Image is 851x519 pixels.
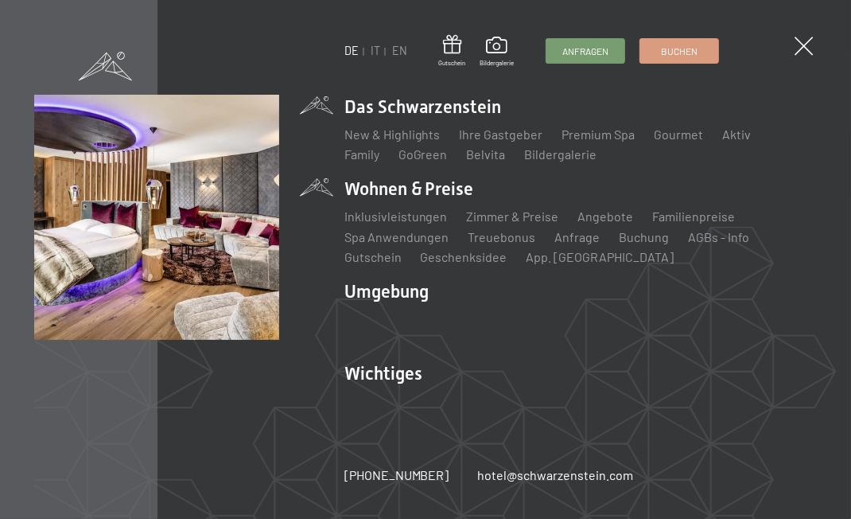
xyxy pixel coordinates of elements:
span: Buchen [661,45,698,58]
a: Bildergalerie [480,37,514,67]
a: Treuebonus [468,229,536,244]
a: Geschenksidee [421,249,507,264]
a: Gutschein [439,35,466,68]
a: Bildergalerie [525,146,597,162]
a: App. [GEOGRAPHIC_DATA] [527,249,674,264]
a: Buchung [620,229,670,244]
a: Premium Spa [562,127,635,142]
a: Angebote [578,209,634,224]
a: Buchen [640,39,718,63]
a: Spa Anwendungen [344,229,449,244]
a: IT [371,44,380,57]
a: Aktiv [723,127,752,142]
a: GoGreen [398,146,448,162]
a: DE [344,44,359,57]
span: Anfragen [562,45,608,58]
span: Gutschein [439,59,466,68]
a: Anfrage [555,229,600,244]
a: Anfragen [546,39,624,63]
a: Gourmet [655,127,704,142]
a: Belvita [467,146,506,162]
a: New & Highlights [344,127,441,142]
a: Inklusivleistungen [344,209,448,224]
a: Gutschein [344,249,402,264]
span: [PHONE_NUMBER] [344,467,449,482]
a: hotel@schwarzenstein.com [477,466,633,484]
a: Family [344,146,379,162]
a: [PHONE_NUMBER] [344,466,449,484]
a: Ihre Gastgeber [460,127,543,142]
a: EN [392,44,407,57]
a: Zimmer & Preise [467,209,559,224]
span: Bildergalerie [480,59,514,68]
a: Familienpreise [653,209,736,224]
a: AGBs - Info [689,229,750,244]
